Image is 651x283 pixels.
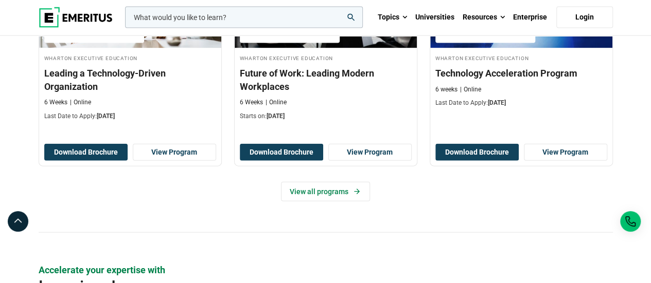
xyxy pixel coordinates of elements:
h3: Leading a Technology-Driven Organization [44,67,216,92]
p: Accelerate your expertise with [39,263,613,276]
p: 6 Weeks [240,98,263,107]
button: Download Brochure [435,144,519,161]
p: Starts on: [240,112,412,121]
span: [DATE] [97,112,115,120]
span: [DATE] [488,99,506,106]
p: Online [266,98,287,107]
a: View Program [328,144,412,161]
a: View Program [133,144,216,161]
p: 6 Weeks [44,98,67,107]
a: View Program [524,144,607,161]
a: View all programs [281,182,370,201]
p: Last Date to Apply: [44,112,216,121]
h4: Wharton Executive Education [240,53,412,62]
p: Last Date to Apply: [435,99,607,107]
h3: Technology Acceleration Program [435,67,607,80]
a: Login [556,7,613,28]
button: Download Brochure [240,144,323,161]
h4: Wharton Executive Education [435,53,607,62]
p: 6 weeks [435,85,458,94]
h4: Wharton Executive Education [44,53,216,62]
button: Download Brochure [44,144,128,161]
p: Online [70,98,91,107]
h3: Future of Work: Leading Modern Workplaces [240,67,412,92]
p: Online [460,85,481,94]
input: woocommerce-product-search-field-0 [125,7,363,28]
span: [DATE] [267,112,285,120]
